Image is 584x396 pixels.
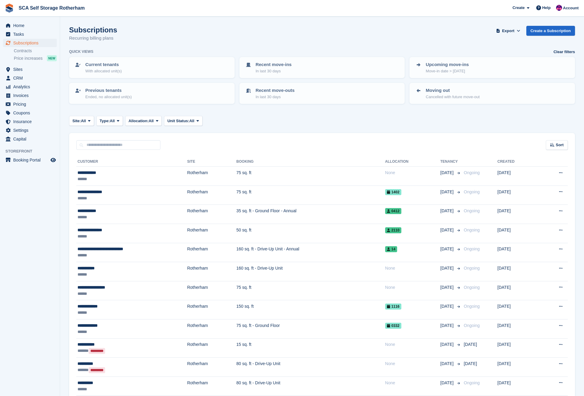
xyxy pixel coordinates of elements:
[149,118,154,124] span: All
[13,135,49,143] span: Capital
[426,68,469,74] p: Move-in date > [DATE]
[497,262,538,281] td: [DATE]
[69,116,94,126] button: Site: All
[497,281,538,300] td: [DATE]
[553,49,575,55] a: Clear filters
[497,243,538,262] td: [DATE]
[69,35,117,42] p: Recurring billing plans
[497,300,538,319] td: [DATE]
[497,186,538,205] td: [DATE]
[385,227,401,233] span: 2110
[385,361,440,367] div: None
[69,26,117,34] h1: Subscriptions
[187,224,236,243] td: Rotherham
[236,167,385,186] td: 75 sq. ft
[385,380,440,386] div: None
[256,61,292,68] p: Recent move-ins
[187,358,236,377] td: Rotherham
[256,94,295,100] p: In last 30 days
[13,109,49,117] span: Coupons
[240,58,404,77] a: Recent move-ins In last 30 days
[236,243,385,262] td: 160 sq. ft - Drive-Up Unit - Annual
[3,109,57,117] a: menu
[129,118,149,124] span: Allocation:
[385,170,440,176] div: None
[3,21,57,30] a: menu
[385,323,401,329] span: 0332
[70,83,234,103] a: Previous tenants Ended, no allocated unit(s)
[76,157,187,167] th: Customer
[3,65,57,74] a: menu
[542,5,551,11] span: Help
[236,300,385,319] td: 150 sq. ft
[13,21,49,30] span: Home
[13,83,49,91] span: Analytics
[187,300,236,319] td: Rotherham
[513,5,525,11] span: Create
[13,126,49,135] span: Settings
[440,157,461,167] th: Tenancy
[556,142,564,148] span: Sort
[187,281,236,300] td: Rotherham
[563,5,579,11] span: Account
[440,361,455,367] span: [DATE]
[440,208,455,214] span: [DATE]
[3,30,57,38] a: menu
[85,87,132,94] p: Previous tenants
[426,87,479,94] p: Moving out
[556,5,562,11] img: Sam Chapman
[240,83,404,103] a: Recent move-outs In last 30 days
[256,87,295,94] p: Recent move-outs
[13,100,49,108] span: Pricing
[3,126,57,135] a: menu
[410,83,574,103] a: Moving out Cancelled with future move-out
[440,341,455,348] span: [DATE]
[13,91,49,100] span: Invoices
[70,58,234,77] a: Current tenants With allocated unit(s)
[3,100,57,108] a: menu
[385,341,440,348] div: None
[464,189,480,194] span: Ongoing
[385,208,401,214] span: 0412
[440,303,455,310] span: [DATE]
[236,262,385,281] td: 160 sq. ft - Drive-Up Unit
[167,118,189,124] span: Unit Status:
[13,39,49,47] span: Subscriptions
[69,49,93,54] h6: Quick views
[187,167,236,186] td: Rotherham
[110,118,115,124] span: All
[236,186,385,205] td: 75 sq. ft
[385,304,401,310] span: 1116
[50,156,57,164] a: Preview store
[13,117,49,126] span: Insurance
[189,118,194,124] span: All
[464,228,480,232] span: Ongoing
[5,4,14,13] img: stora-icon-8386f47178a22dfd0bd8f6a31ec36ba5ce8667c1dd55bd0f319d3a0aa187defe.svg
[526,26,575,36] a: Create a Subscription
[464,361,477,366] span: [DATE]
[464,170,480,175] span: Ongoing
[440,380,455,386] span: [DATE]
[187,157,236,167] th: Site
[440,227,455,233] span: [DATE]
[497,358,538,377] td: [DATE]
[440,265,455,271] span: [DATE]
[187,338,236,358] td: Rotherham
[187,186,236,205] td: Rotherham
[3,39,57,47] a: menu
[13,30,49,38] span: Tasks
[72,118,81,124] span: Site:
[187,205,236,224] td: Rotherham
[440,189,455,195] span: [DATE]
[497,319,538,338] td: [DATE]
[85,61,122,68] p: Current tenants
[440,322,455,329] span: [DATE]
[256,68,292,74] p: In last 30 days
[497,338,538,358] td: [DATE]
[410,58,574,77] a: Upcoming move-ins Move-in date > [DATE]
[236,224,385,243] td: 50 sq. ft
[385,157,440,167] th: Allocation
[81,118,86,124] span: All
[385,265,440,271] div: None
[426,61,469,68] p: Upcoming move-ins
